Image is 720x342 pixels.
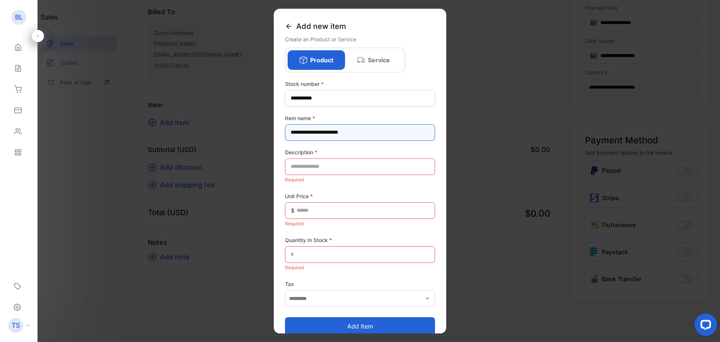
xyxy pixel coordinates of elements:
[285,175,435,185] p: Required
[285,219,435,229] p: Required
[285,263,435,273] p: Required
[296,21,346,32] span: Add new item
[285,114,435,122] label: Item name
[285,148,435,156] label: Description
[291,207,294,215] span: $
[285,36,356,42] span: Create an Product or Service
[285,80,435,88] label: Stock number
[285,192,435,200] label: Unit Price
[368,56,390,65] p: Service
[15,12,23,22] p: BL
[285,317,435,335] button: Add item
[310,56,333,65] p: Product
[285,280,435,288] label: Tax
[285,236,435,244] label: Quantity In Stock
[12,321,20,330] p: TS
[688,310,720,342] iframe: LiveChat chat widget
